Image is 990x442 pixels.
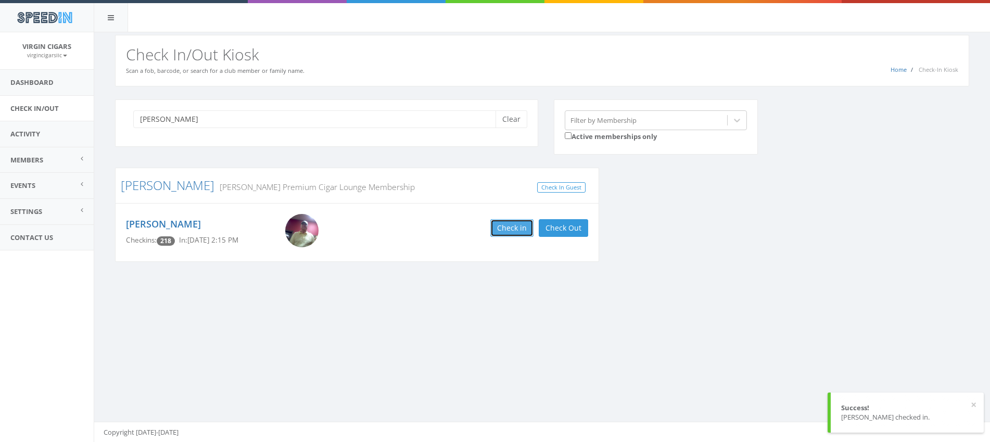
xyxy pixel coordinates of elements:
[490,219,534,237] button: Check in
[214,181,415,193] small: [PERSON_NAME] Premium Cigar Lounge Membership
[841,403,973,413] div: Success!
[537,182,586,193] a: Check In Guest
[971,400,976,410] button: ×
[496,110,527,128] button: Clear
[126,67,304,74] small: Scan a fob, barcode, or search for a club member or family name.
[27,50,67,59] a: virgincigarsllc
[10,155,43,165] span: Members
[539,219,588,237] button: Check Out
[841,412,973,422] div: [PERSON_NAME] checked in.
[10,233,53,242] span: Contact Us
[919,66,958,73] span: Check-In Kiosk
[565,132,572,139] input: Active memberships only
[121,176,214,194] a: [PERSON_NAME]
[565,130,657,142] label: Active memberships only
[22,42,71,51] span: Virgin Cigars
[10,181,35,190] span: Events
[126,235,157,245] span: Checkins:
[570,115,637,125] div: Filter by Membership
[27,52,67,59] small: virgincigarsllc
[157,236,175,246] span: Checkin count
[126,218,201,230] a: [PERSON_NAME]
[12,8,77,27] img: speedin_logo.png
[179,235,238,245] span: In: [DATE] 2:15 PM
[133,110,503,128] input: Search a name to check in
[126,46,958,63] h2: Check In/Out Kiosk
[10,207,42,216] span: Settings
[891,66,907,73] a: Home
[285,214,319,247] img: Larry_Grzyb.png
